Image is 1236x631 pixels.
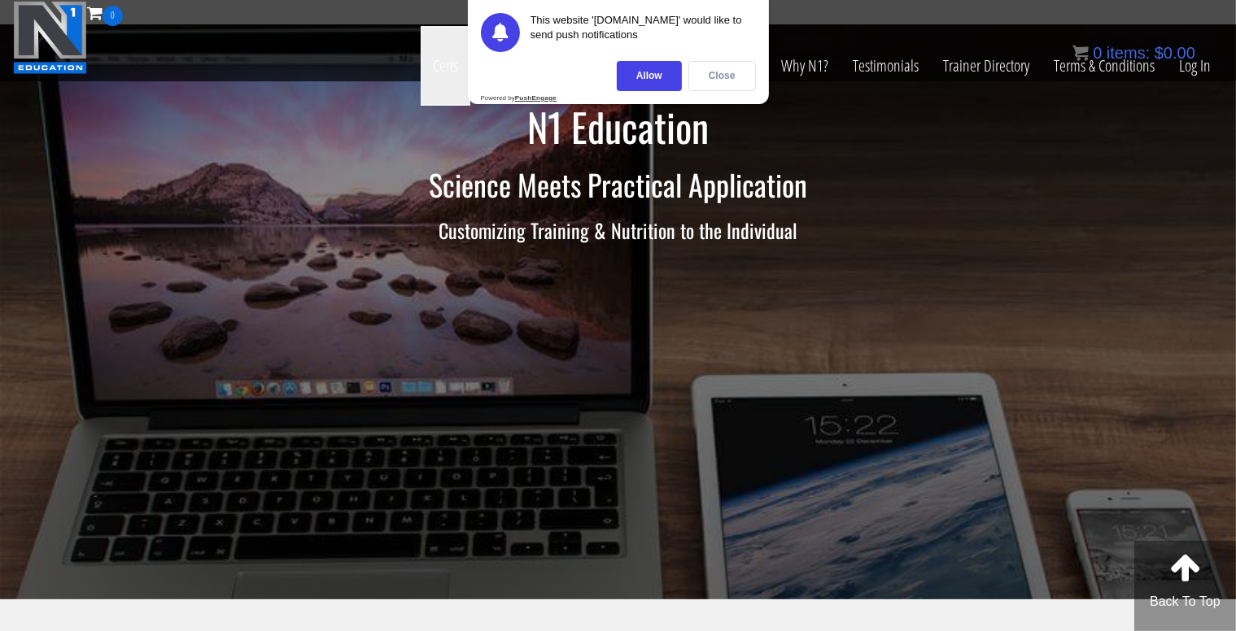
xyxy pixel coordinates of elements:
a: Trainer Directory [931,26,1042,106]
img: n1-education [13,1,87,74]
a: 0 items: $0.00 [1072,44,1195,62]
img: icon11.png [1072,45,1089,61]
h3: Customizing Training & Nutrition to the Individual [142,220,1094,241]
span: $ [1155,44,1164,62]
div: Close [688,61,756,91]
a: 0 [87,2,123,24]
a: Log In [1167,26,1223,106]
h2: Science Meets Practical Application [142,168,1094,201]
div: Powered by [481,94,557,102]
strong: PushEngage [515,94,557,102]
a: Certs [421,26,470,106]
div: Allow [617,61,682,91]
h1: N1 Education [142,106,1094,149]
a: Why N1? [769,26,841,106]
span: items: [1107,44,1150,62]
a: Terms & Conditions [1042,26,1167,106]
span: 0 [1093,44,1102,62]
bdi: 0.00 [1155,44,1195,62]
span: 0 [103,6,123,26]
a: Testimonials [841,26,931,106]
div: This website '[DOMAIN_NAME]' would like to send push notifications [531,13,756,52]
